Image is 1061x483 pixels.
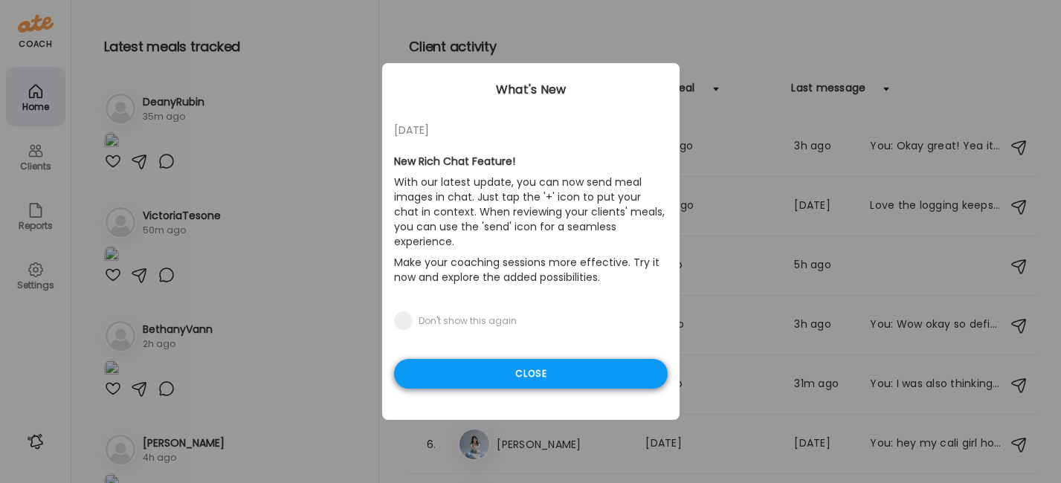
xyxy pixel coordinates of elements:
[419,315,517,327] div: Don't show this again
[394,359,668,389] div: Close
[382,81,680,99] div: What's New
[394,121,668,139] div: [DATE]
[394,172,668,252] p: With our latest update, you can now send meal images in chat. Just tap the '+' icon to put your c...
[394,154,515,169] b: New Rich Chat Feature!
[394,252,668,288] p: Make your coaching sessions more effective. Try it now and explore the added possibilities.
